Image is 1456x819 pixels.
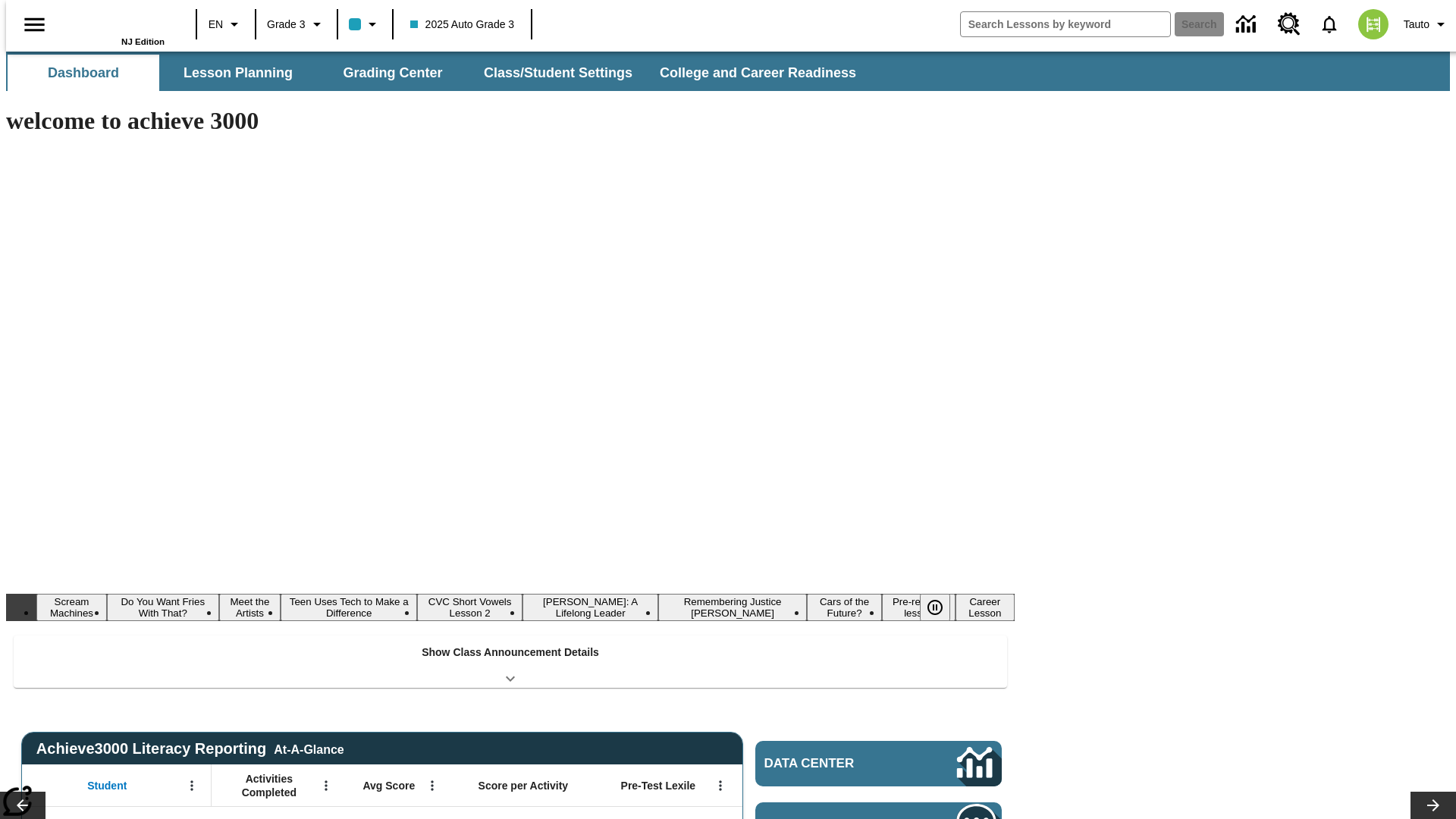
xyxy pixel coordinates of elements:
span: Avg Score [362,779,415,792]
button: Slide 3 Meet the Artists [219,594,281,621]
div: At-A-Glance [274,740,344,757]
a: Data Center [1227,4,1269,45]
button: Slide 9 Pre-release lesson [882,594,955,621]
button: Slide 1 Scream Machines [36,594,107,621]
button: Language: EN, Select a language [202,11,250,38]
button: Slide 10 Career Lesson [955,594,1015,621]
div: SubNavbar [6,52,1450,91]
button: Slide 2 Do You Want Fries With That? [107,594,219,621]
button: Slide 8 Cars of the Future? [807,594,882,621]
button: Open side menu [12,2,57,47]
span: EN [209,17,223,33]
button: Select a new avatar [1349,5,1398,44]
button: Lesson carousel, Next [1410,792,1456,819]
h1: welcome to achieve 3000 [6,107,1015,135]
span: 2025 Auto Grade 3 [410,17,515,33]
span: Grade 3 [267,17,306,33]
button: Open Menu [709,774,732,797]
button: College and Career Readiness [648,55,868,91]
span: Student [87,779,127,792]
button: Slide 6 Dianne Feinstein: A Lifelong Leader [522,594,658,621]
button: Slide 5 CVC Short Vowels Lesson 2 [417,594,522,621]
button: Pause [920,594,950,621]
span: Pre-Test Lexile [621,779,696,792]
div: Pause [920,594,965,621]
button: Slide 7 Remembering Justice O'Connor [658,594,807,621]
button: Class color is light blue. Change class color [343,11,388,38]
button: Slide 4 Teen Uses Tech to Make a Difference [281,594,417,621]
button: Open Menu [180,774,203,797]
button: Grading Center [317,55,469,91]
span: Tauto [1404,17,1429,33]
a: Resource Center, Will open in new tab [1269,4,1310,45]
div: Show Class Announcement Details [14,635,1007,688]
span: Data Center [764,756,906,771]
button: Open Menu [421,774,444,797]
a: Home [66,7,165,37]
img: avatar image [1358,9,1389,39]
a: Notifications [1310,5,1349,44]
button: Profile/Settings [1398,11,1456,38]
div: SubNavbar [6,55,870,91]
button: Dashboard [8,55,159,91]
div: Home [66,5,165,46]
button: Lesson Planning [162,55,314,91]
button: Open Menu [315,774,337,797]
span: Score per Activity [479,779,569,792]
span: Achieve3000 Literacy Reporting [36,740,344,758]
button: Class/Student Settings [472,55,645,91]
p: Show Class Announcement Details [422,645,599,661]
span: Activities Completed [219,772,319,799]
a: Data Center [755,741,1002,786]
input: search field [961,12,1170,36]
button: Grade: Grade 3, Select a grade [261,11,332,38]
span: NJ Edition [121,37,165,46]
